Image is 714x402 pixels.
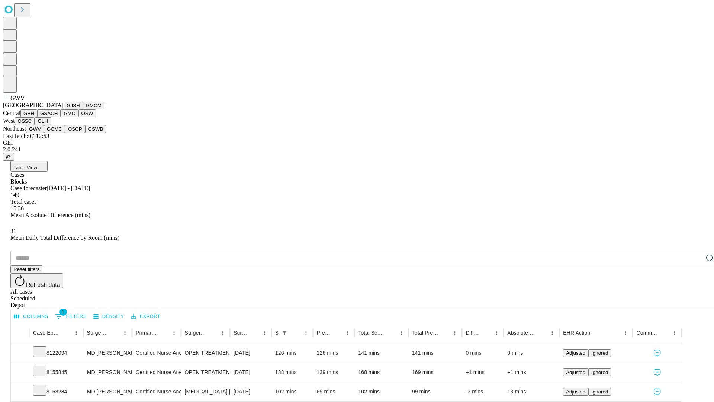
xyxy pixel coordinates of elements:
div: MD [PERSON_NAME] [87,344,128,363]
div: [DATE] [234,382,268,401]
div: 0 mins [507,344,556,363]
button: Sort [158,328,169,338]
button: Sort [439,328,450,338]
span: Ignored [591,370,608,375]
button: Sort [659,328,669,338]
div: 8158284 [33,382,80,401]
button: Sort [109,328,120,338]
button: Show filters [53,310,89,322]
span: Refresh data [26,282,60,288]
div: Certified Nurse Anesthetist [136,363,177,382]
button: Sort [481,328,491,338]
div: Difference [466,330,480,336]
span: Ignored [591,350,608,356]
div: Comments [636,330,658,336]
div: MD [PERSON_NAME] [87,382,128,401]
span: Reset filters [13,267,39,272]
div: Certified Nurse Anesthetist [136,382,177,401]
button: Menu [301,328,311,338]
button: Menu [450,328,460,338]
button: GSACH [37,109,61,117]
div: GEI [3,140,711,146]
div: EHR Action [563,330,590,336]
button: GMCM [83,102,104,109]
button: GCMC [44,125,65,133]
span: GWV [10,95,25,101]
span: Total cases [10,198,36,205]
div: 0 mins [466,344,500,363]
span: 1 [59,308,67,316]
div: -3 mins [466,382,500,401]
div: 139 mins [317,363,351,382]
div: Total Scheduled Duration [358,330,385,336]
button: Ignored [588,368,611,376]
button: Expand [15,386,26,399]
div: Surgeon Name [87,330,109,336]
div: Scheduled In Room Duration [275,330,279,336]
button: Sort [332,328,342,338]
div: 168 mins [358,363,405,382]
button: Ignored [588,349,611,357]
span: Mean Daily Total Difference by Room (mins) [10,234,119,241]
span: Table View [13,165,37,170]
button: @ [3,153,14,161]
div: 126 mins [275,344,309,363]
div: 99 mins [412,382,459,401]
span: Last fetch: 07:12:53 [3,133,49,139]
span: Northeast [3,125,26,132]
div: OPEN TREATMENT OF RADIUS AND [MEDICAL_DATA] [185,363,226,382]
div: Predicted In Room Duration [317,330,331,336]
div: MD [PERSON_NAME] [87,363,128,382]
button: GLH [35,117,51,125]
span: West [3,118,15,124]
span: [DATE] - [DATE] [47,185,90,191]
div: 8122094 [33,344,80,363]
button: Reset filters [10,265,42,273]
div: 69 mins [317,382,351,401]
button: Adjusted [563,388,588,396]
button: Adjusted [563,349,588,357]
button: Sort [207,328,218,338]
button: GBH [20,109,37,117]
button: Menu [169,328,179,338]
button: GSWB [85,125,106,133]
button: GWV [26,125,44,133]
button: GJSH [64,102,83,109]
button: Ignored [588,388,611,396]
span: 31 [10,228,16,234]
button: Menu [218,328,228,338]
div: OPEN TREATMENT BIMALLEOLAR [MEDICAL_DATA] [185,344,226,363]
button: Sort [537,328,547,338]
button: Show filters [279,328,290,338]
span: Case forecaster [10,185,47,191]
span: [GEOGRAPHIC_DATA] [3,102,64,108]
button: Expand [15,366,26,379]
button: Refresh data [10,273,63,288]
button: Menu [547,328,557,338]
button: Table View [10,161,48,172]
button: Export [129,311,162,322]
div: [DATE] [234,344,268,363]
div: Surgery Date [234,330,248,336]
span: 149 [10,192,19,198]
div: Case Epic Id [33,330,60,336]
div: Total Predicted Duration [412,330,439,336]
div: +1 mins [507,363,556,382]
div: 126 mins [317,344,351,363]
button: OSSC [15,117,35,125]
span: Central [3,110,20,116]
div: Certified Nurse Anesthetist [136,344,177,363]
button: GMC [61,109,78,117]
button: Menu [259,328,270,338]
div: 102 mins [358,382,405,401]
button: Menu [120,328,130,338]
div: 102 mins [275,382,309,401]
span: Ignored [591,389,608,395]
span: Adjusted [566,370,585,375]
div: 2.0.241 [3,146,711,153]
button: Select columns [12,311,50,322]
div: +1 mins [466,363,500,382]
div: 169 mins [412,363,459,382]
button: Sort [591,328,601,338]
button: Expand [15,347,26,360]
